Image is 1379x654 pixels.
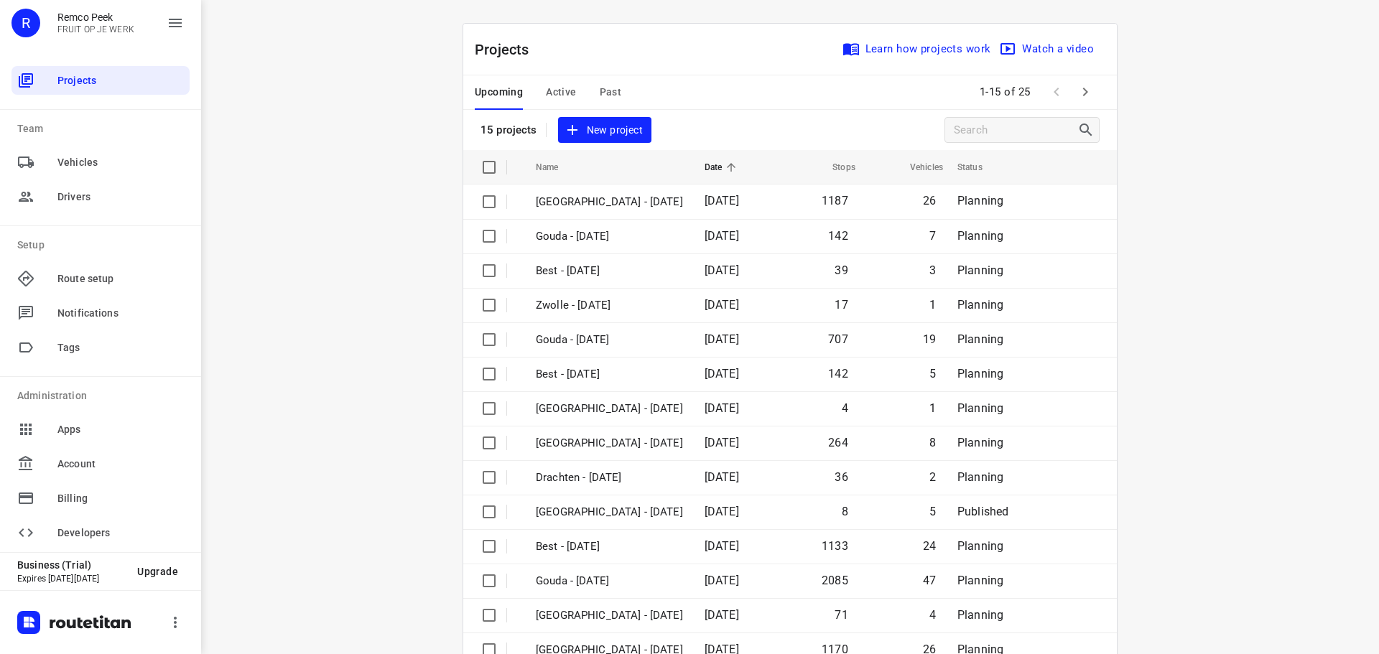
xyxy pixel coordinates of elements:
span: 1 [929,401,936,415]
p: Drachten - Thursday [536,470,683,486]
span: Previous Page [1042,78,1071,106]
span: Developers [57,525,184,541]
span: Published [957,505,1009,518]
div: Route setup [11,264,190,293]
div: R [11,9,40,37]
span: [DATE] [705,436,739,449]
span: 3 [929,263,936,277]
p: Antwerpen - Thursday [536,401,683,417]
span: 24 [923,539,936,553]
span: [DATE] [705,574,739,587]
span: Planning [957,401,1003,415]
span: 5 [929,505,936,518]
span: Planning [957,194,1003,207]
span: Stops [814,159,855,176]
p: Gouda - [DATE] [536,332,683,348]
span: 4 [929,608,936,622]
span: 707 [828,332,848,346]
span: Planning [957,263,1003,277]
p: Team [17,121,190,136]
span: [DATE] [705,505,739,518]
span: Planning [957,608,1003,622]
p: FRUIT OP JE WERK [57,24,134,34]
span: 39 [835,263,848,277]
span: Upgrade [137,566,178,577]
span: [DATE] [705,194,739,207]
p: Zwolle - Wednesday [536,194,683,210]
span: 47 [923,574,936,587]
span: [DATE] [705,470,739,484]
span: Tags [57,340,184,355]
p: Antwerpen - Wednesday [536,607,683,624]
span: 142 [828,367,848,380]
div: Apps [11,415,190,444]
div: Projects [11,66,190,95]
p: Zwolle - Thursday [536,435,683,452]
span: [DATE] [705,608,739,622]
p: Gemeente Rotterdam - Thursday [536,504,683,520]
p: Expires [DATE][DATE] [17,574,126,584]
button: New project [558,117,651,144]
span: 264 [828,436,848,449]
span: Planning [957,229,1003,243]
span: 71 [835,608,848,622]
span: 8 [929,436,936,449]
span: Route setup [57,271,184,286]
p: Best - [DATE] [536,366,683,383]
span: Account [57,457,184,472]
span: [DATE] [705,263,739,277]
span: 36 [835,470,848,484]
p: Setup [17,238,190,253]
p: Gouda - Wednesday [536,573,683,589]
span: 1 [929,298,936,312]
p: Best - [DATE] [536,263,683,279]
p: Gouda - Friday [536,228,683,245]
span: 1-15 of 25 [974,77,1036,108]
span: 1133 [822,539,848,553]
input: Search projects [954,119,1077,141]
span: Apps [57,422,184,437]
p: 15 projects [480,123,537,136]
span: 2085 [822,574,848,587]
span: [DATE] [705,367,739,380]
span: Name [536,159,577,176]
span: [DATE] [705,539,739,553]
p: Best - Wednesday [536,538,683,555]
div: Billing [11,484,190,513]
p: Administration [17,388,190,403]
span: 5 [929,367,936,380]
span: 26 [923,194,936,207]
span: Next Page [1071,78,1100,106]
span: 142 [828,229,848,243]
span: Projects [57,73,184,88]
span: Planning [957,367,1003,380]
span: [DATE] [705,401,739,415]
span: [DATE] [705,332,739,346]
span: Planning [957,332,1003,346]
span: Drivers [57,190,184,205]
span: Past [600,83,622,101]
span: 2 [929,470,936,484]
span: Vehicles [891,159,943,176]
div: Vehicles [11,148,190,177]
span: 1187 [822,194,848,207]
span: Planning [957,539,1003,553]
span: 19 [923,332,936,346]
span: 17 [835,298,848,312]
span: Notifications [57,306,184,321]
span: 7 [929,229,936,243]
div: Drivers [11,182,190,211]
span: [DATE] [705,298,739,312]
div: Developers [11,518,190,547]
div: Search [1077,121,1099,139]
p: Remco Peek [57,11,134,23]
span: Upcoming [475,83,523,101]
p: Projects [475,39,541,60]
span: Billing [57,491,184,506]
span: Vehicles [57,155,184,170]
span: Planning [957,436,1003,449]
span: Planning [957,298,1003,312]
span: Date [705,159,741,176]
span: Status [957,159,1001,176]
div: Notifications [11,299,190,327]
